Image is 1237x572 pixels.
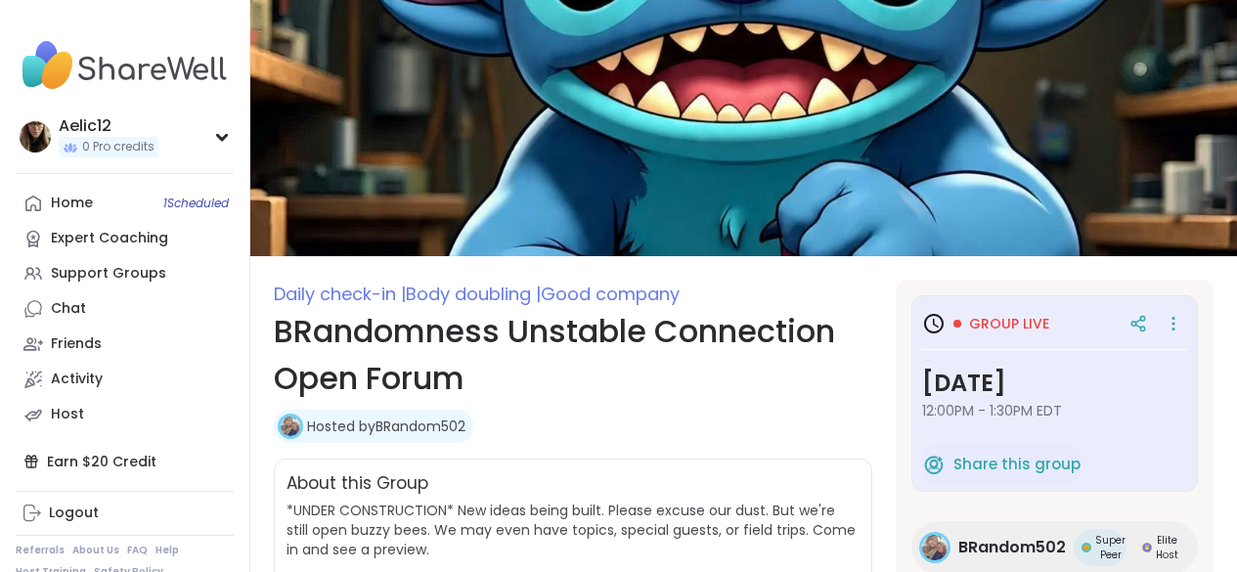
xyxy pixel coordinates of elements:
img: Super Peer [1082,543,1091,552]
span: Elite Host [1156,533,1178,562]
img: ShareWell Logomark [922,453,946,476]
div: Earn $20 Credit [16,444,234,479]
div: Support Groups [51,264,166,284]
button: Share this group [922,444,1081,485]
a: Chat [16,291,234,327]
img: BRandom502 [281,417,300,436]
span: Share this group [953,454,1081,476]
a: Support Groups [16,256,234,291]
span: Body doubling | [406,282,541,306]
a: Help [155,544,179,557]
a: FAQ [127,544,148,557]
img: ShareWell Nav Logo [16,31,234,100]
a: Referrals [16,544,65,557]
h2: About this Group [287,471,428,497]
span: Good company [541,282,680,306]
div: Friends [51,334,102,354]
a: Activity [16,362,234,397]
img: Aelic12 [20,121,51,153]
img: BRandom502 [922,535,948,560]
img: Elite Host [1142,543,1152,552]
span: 0 Pro credits [82,139,155,155]
a: Host [16,397,234,432]
a: Hosted byBRandom502 [307,417,465,436]
span: 1 Scheduled [163,196,229,211]
span: Super Peer [1095,533,1126,562]
span: Group live [969,314,1049,333]
span: 12:00PM - 1:30PM EDT [922,401,1187,420]
div: Expert Coaching [51,229,168,248]
h3: [DATE] [922,366,1187,401]
a: Expert Coaching [16,221,234,256]
span: BRandom502 [958,536,1066,559]
a: About Us [72,544,119,557]
a: Home1Scheduled [16,186,234,221]
div: Home [51,194,93,213]
a: Logout [16,496,234,531]
h1: BRandomness Unstable Connection Open Forum [274,308,872,402]
div: Aelic12 [59,115,158,137]
div: Activity [51,370,103,389]
div: Host [51,405,84,424]
div: Logout [49,504,99,523]
a: Friends [16,327,234,362]
span: Daily check-in | [274,282,406,306]
div: Chat [51,299,86,319]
